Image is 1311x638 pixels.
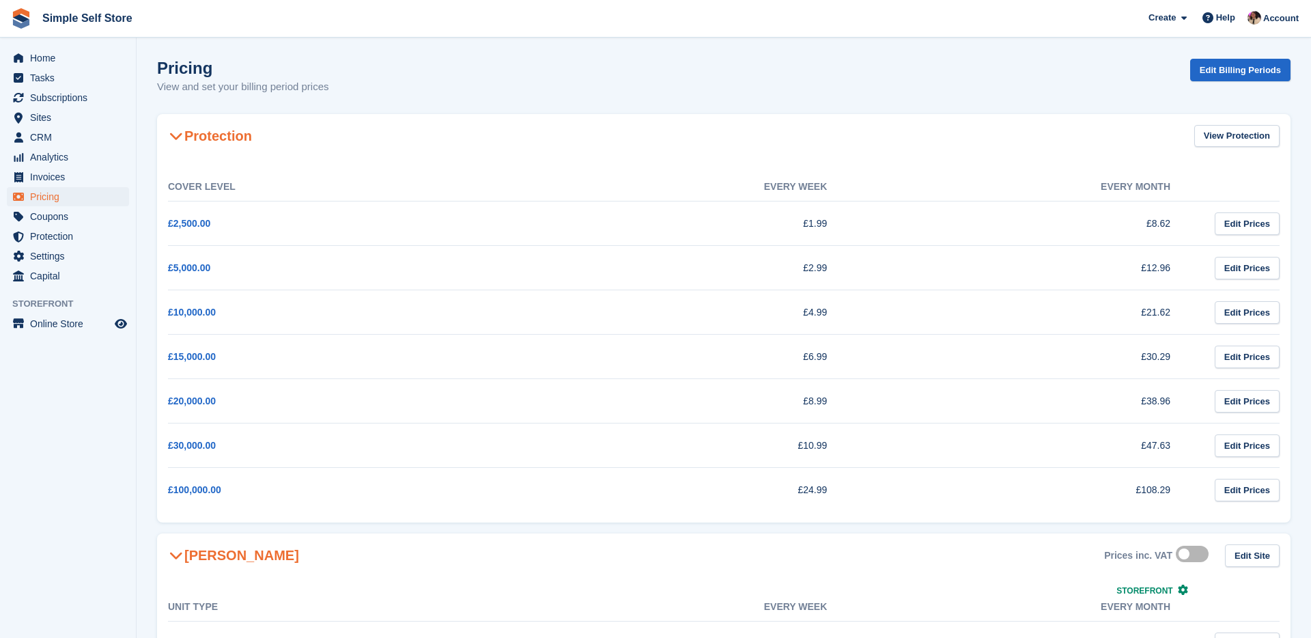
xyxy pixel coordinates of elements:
span: Help [1216,11,1235,25]
span: Home [30,48,112,68]
h2: [PERSON_NAME] [168,547,299,564]
a: £10,000.00 [168,307,216,318]
a: menu [7,266,129,286]
span: Protection [30,227,112,246]
p: View and set your billing period prices [157,79,329,95]
a: £15,000.00 [168,351,216,362]
td: £47.63 [854,424,1198,468]
td: £8.99 [511,379,855,424]
span: Coupons [30,207,112,226]
a: Edit Site [1225,544,1280,567]
span: Storefront [12,297,136,311]
span: Settings [30,247,112,266]
a: Edit Prices [1215,301,1280,324]
a: menu [7,167,129,186]
a: £100,000.00 [168,484,221,495]
a: Edit Prices [1215,257,1280,279]
a: Edit Billing Periods [1190,59,1291,81]
a: Preview store [113,316,129,332]
td: £12.96 [854,246,1198,290]
th: Unit Type [168,593,511,622]
span: Pricing [30,187,112,206]
a: menu [7,148,129,167]
a: menu [7,247,129,266]
a: Storefront [1116,586,1188,596]
a: Edit Prices [1215,479,1280,501]
span: Storefront [1116,586,1172,596]
a: menu [7,88,129,107]
a: menu [7,108,129,127]
img: Scott McCutcheon [1247,11,1261,25]
td: £1.99 [511,202,855,246]
td: £8.62 [854,202,1198,246]
a: £30,000.00 [168,440,216,451]
span: Subscriptions [30,88,112,107]
th: Every month [854,173,1198,202]
span: Tasks [30,68,112,87]
a: £20,000.00 [168,396,216,406]
a: Edit Prices [1215,346,1280,368]
a: menu [7,187,129,206]
th: Cover Level [168,173,511,202]
a: menu [7,128,129,147]
th: Every month [854,593,1198,622]
td: £24.99 [511,468,855,512]
td: £21.62 [854,290,1198,335]
span: Online Store [30,314,112,333]
a: menu [7,207,129,226]
td: £6.99 [511,335,855,379]
td: £4.99 [511,290,855,335]
img: stora-icon-8386f47178a22dfd0bd8f6a31ec36ba5ce8667c1dd55bd0f319d3a0aa187defe.svg [11,8,31,29]
td: £10.99 [511,424,855,468]
td: £38.96 [854,379,1198,424]
span: CRM [30,128,112,147]
a: Edit Prices [1215,212,1280,235]
h1: Pricing [157,59,329,77]
a: Edit Prices [1215,390,1280,413]
a: menu [7,227,129,246]
a: menu [7,314,129,333]
a: £2,500.00 [168,218,210,229]
span: Invoices [30,167,112,186]
span: Analytics [30,148,112,167]
span: Sites [30,108,112,127]
a: Simple Self Store [37,7,138,29]
span: Account [1263,12,1299,25]
th: Every week [511,173,855,202]
a: View Protection [1194,125,1280,148]
a: £5,000.00 [168,262,210,273]
div: Prices inc. VAT [1104,550,1172,561]
a: menu [7,68,129,87]
a: menu [7,48,129,68]
span: Create [1148,11,1176,25]
h2: Protection [168,128,252,144]
td: £108.29 [854,468,1198,512]
td: £30.29 [854,335,1198,379]
td: £2.99 [511,246,855,290]
span: Capital [30,266,112,286]
a: Edit Prices [1215,434,1280,457]
th: Every week [511,593,855,622]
